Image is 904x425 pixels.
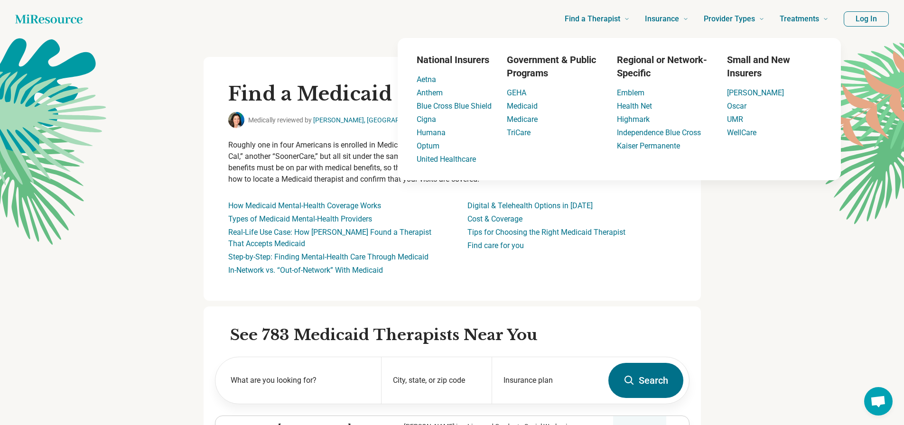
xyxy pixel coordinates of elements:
a: Humana [417,128,446,137]
a: Cigna [417,115,436,124]
p: Roughly one in four Americans is enrolled in Medicaid, yet the program looks a little different i... [228,139,676,185]
a: United Healthcare [417,155,476,164]
div: Insurance [341,38,898,180]
a: [PERSON_NAME] [727,88,784,97]
a: How Medicaid Mental-Health Coverage Works [228,201,381,210]
a: WellCare [727,128,756,137]
a: Digital & Telehealth Options in [DATE] [467,201,593,210]
a: Highmark [617,115,650,124]
a: Anthem [417,88,443,97]
h3: National Insurers [417,53,492,66]
a: Optum [417,141,439,150]
a: Real-Life Use Case: How [PERSON_NAME] Found a Therapist That Accepts Medicaid [228,228,431,248]
span: Provider Types [704,12,755,26]
h3: Government & Public Programs [507,53,602,80]
button: Search [608,363,683,398]
h2: See 783 Medicaid Therapists Near You [230,325,690,345]
a: Oscar [727,102,746,111]
h3: Regional or Network-Specific [617,53,712,80]
a: Home page [15,9,83,28]
label: What are you looking for? [231,375,370,386]
a: Aetna [417,75,436,84]
a: Emblem [617,88,644,97]
span: Medically reviewed by [248,115,458,125]
a: GEHA [507,88,526,97]
button: Log In [844,11,889,27]
a: In-Network vs. “Out-of-Network” With Medicaid [228,266,383,275]
a: UMR [727,115,743,124]
a: Tips for Choosing the Right Medicaid Therapist [467,228,625,237]
a: Health Net [617,102,652,111]
a: TriCare [507,128,531,137]
a: [PERSON_NAME], [GEOGRAPHIC_DATA] [313,116,431,124]
span: Insurance [645,12,679,26]
a: Kaiser Permanente [617,141,680,150]
a: Blue Cross Blue Shield [417,102,492,111]
a: Types of Medicaid Mental-Health Providers [228,214,372,223]
span: Treatments [780,12,819,26]
a: Step-by-Step: Finding Mental-Health Care Through Medicaid [228,252,429,261]
h3: Small and New Insurers [727,53,822,80]
a: Find care for you [467,241,524,250]
a: Medicare [507,115,538,124]
a: Medicaid [507,102,538,111]
a: Cost & Coverage [467,214,522,223]
span: Find a Therapist [565,12,620,26]
h1: Find a Medicaid [MEDICAL_DATA] [228,82,676,106]
a: Independence Blue Cross [617,128,701,137]
div: Open chat [864,387,893,416]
